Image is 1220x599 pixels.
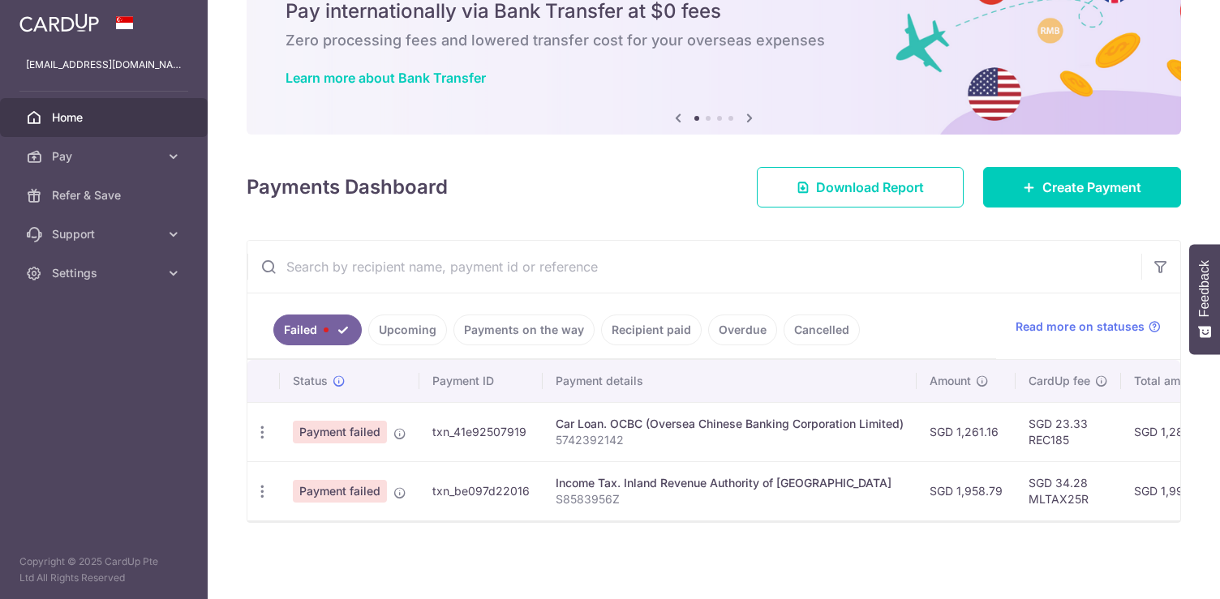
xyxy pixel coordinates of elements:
[19,13,99,32] img: CardUp
[293,373,328,389] span: Status
[419,402,543,461] td: txn_41e92507919
[293,421,387,443] span: Payment failed
[1016,461,1121,520] td: SGD 34.28 MLTAX25R
[286,31,1142,50] h6: Zero processing fees and lowered transfer cost for your overseas expenses
[930,373,971,389] span: Amount
[286,70,486,86] a: Learn more about Bank Transfer
[1042,178,1141,197] span: Create Payment
[368,314,447,345] a: Upcoming
[556,475,904,491] div: Income Tax. Inland Revenue Authority of [GEOGRAPHIC_DATA]
[453,314,595,345] a: Payments on the way
[1029,373,1090,389] span: CardUp fee
[1197,260,1212,317] span: Feedback
[52,226,159,242] span: Support
[1016,402,1121,461] td: SGD 23.33 REC185
[247,241,1141,293] input: Search by recipient name, payment id or reference
[556,491,904,507] p: S8583956Z
[419,461,543,520] td: txn_be097d22016
[52,109,159,126] span: Home
[419,360,543,402] th: Payment ID
[26,57,182,73] p: [EMAIL_ADDRESS][DOMAIN_NAME]
[52,265,159,281] span: Settings
[917,402,1016,461] td: SGD 1,261.16
[37,11,71,26] span: Help
[556,416,904,432] div: Car Loan. OCBC (Oversea Chinese Banking Corporation Limited)
[52,148,159,165] span: Pay
[983,167,1181,208] a: Create Payment
[708,314,777,345] a: Overdue
[601,314,702,345] a: Recipient paid
[247,173,448,202] h4: Payments Dashboard
[757,167,964,208] a: Download Report
[1134,373,1188,389] span: Total amt.
[556,432,904,448] p: 5742392142
[1189,244,1220,354] button: Feedback - Show survey
[1016,319,1145,335] span: Read more on statuses
[52,187,159,203] span: Refer & Save
[293,480,387,503] span: Payment failed
[273,314,362,345] a: Failed
[543,360,917,402] th: Payment details
[1016,319,1161,335] a: Read more on statuses
[816,178,924,197] span: Download Report
[784,314,860,345] a: Cancelled
[917,461,1016,520] td: SGD 1,958.79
